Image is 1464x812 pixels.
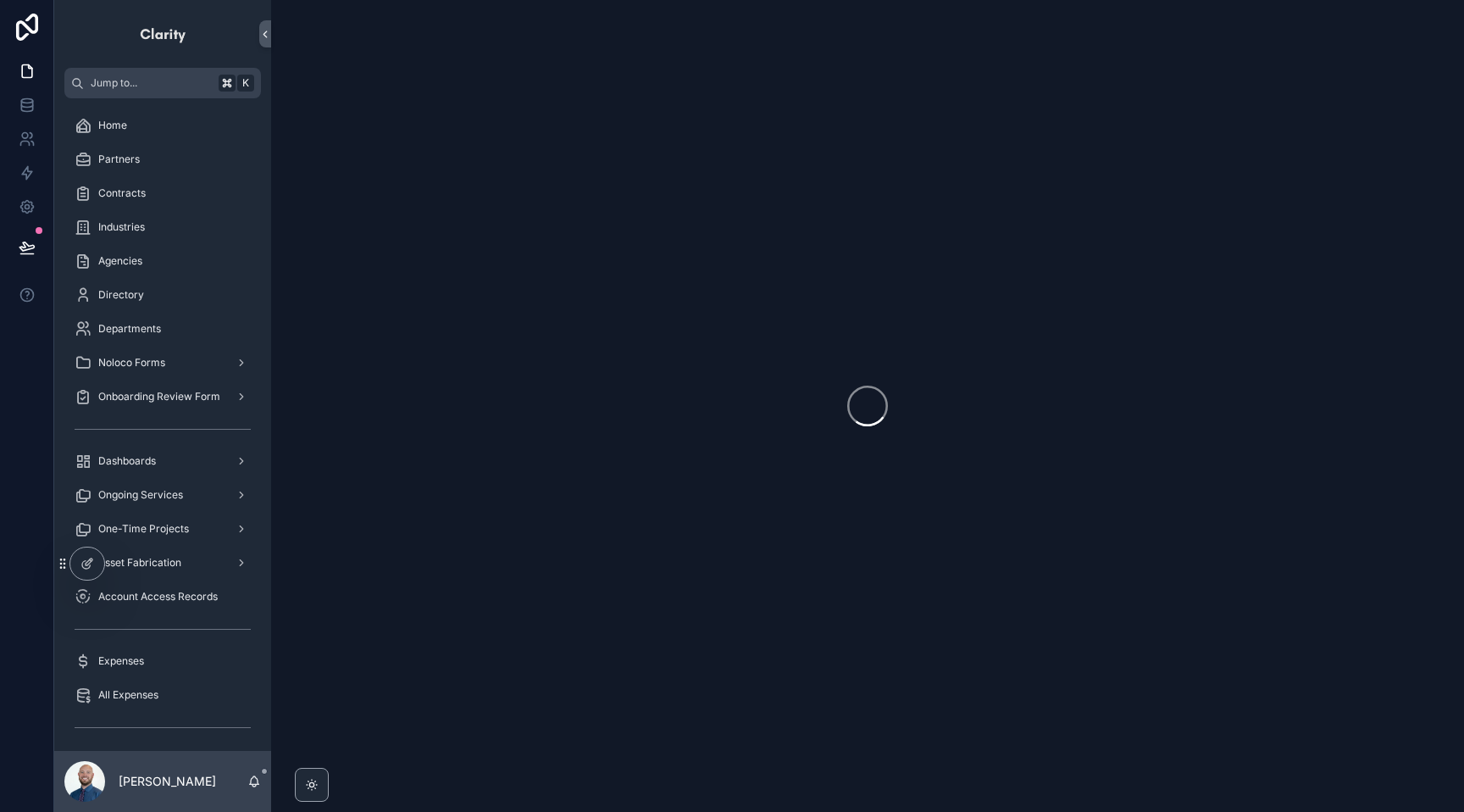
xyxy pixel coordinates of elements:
a: Departments [64,314,261,344]
span: Dashboards [98,454,156,468]
button: Jump to...K [64,68,261,98]
a: Directory [64,280,261,310]
span: Expenses [98,654,144,668]
span: Asset Fabrication [98,556,181,570]
span: Account Access Records [98,590,218,603]
a: Onboarding Review Form [64,381,261,412]
a: All Expenses [64,680,261,710]
a: Noloco Forms [64,348,261,378]
span: Partners [98,153,140,166]
span: One-Time Projects [98,522,189,536]
a: Expenses [64,646,261,676]
a: Contracts [64,178,261,209]
a: Agencies [64,246,261,276]
div: scrollable content [54,98,271,751]
span: Home [98,119,127,132]
span: Jump to... [91,76,212,90]
img: App logo [139,20,187,47]
span: Noloco Forms [98,356,165,370]
a: Asset Fabrication [64,548,261,578]
a: Ongoing Services [64,480,261,510]
span: Directory [98,288,144,302]
span: All Expenses [98,688,158,702]
span: Onboarding Review Form [98,390,220,403]
span: Industries [98,220,145,234]
span: Departments [98,322,161,336]
a: Home [64,110,261,141]
a: Account Access Records [64,581,261,612]
a: One-Time Projects [64,514,261,544]
a: Partners [64,144,261,175]
span: K [239,76,252,90]
span: Ongoing Services [98,488,183,502]
a: Industries [64,212,261,242]
p: [PERSON_NAME] [119,773,216,790]
span: Agencies [98,254,142,268]
a: Dashboards [64,446,261,476]
span: Contracts [98,186,146,200]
